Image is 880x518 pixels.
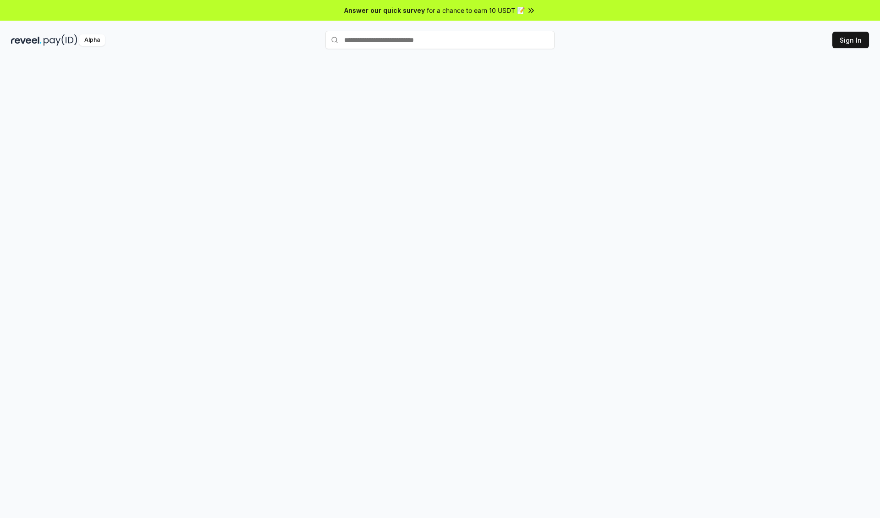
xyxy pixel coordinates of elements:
span: for a chance to earn 10 USDT 📝 [427,6,525,15]
img: reveel_dark [11,34,42,46]
img: pay_id [44,34,77,46]
span: Answer our quick survey [344,6,425,15]
button: Sign In [832,32,869,48]
div: Alpha [79,34,105,46]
